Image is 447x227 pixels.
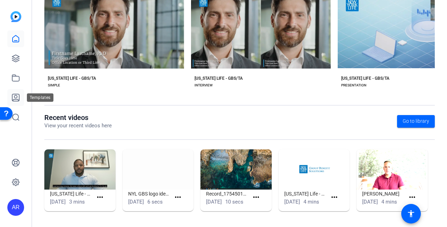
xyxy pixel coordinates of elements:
[381,199,397,205] span: 4 mins
[362,199,378,205] span: [DATE]
[200,149,272,190] img: Record_1754501245917_screen
[44,122,112,130] p: View your recent videos here
[128,190,171,198] h1: NYL GBS logo identity bumper
[48,76,96,81] div: [US_STATE] LIFE - GBS/TA
[96,193,104,202] mat-icon: more_horiz
[27,93,53,102] div: Templates
[206,199,222,205] span: [DATE]
[147,199,163,205] span: 6 secs
[341,76,389,81] div: [US_STATE] LIFE - GBS/TA
[123,149,194,190] img: NYL GBS logo identity bumper
[362,190,405,198] h1: [PERSON_NAME]
[69,199,85,205] span: 3 mins
[7,199,24,216] div: AR
[225,199,243,205] span: 10 secs
[10,11,21,22] img: blue-gradient.svg
[50,199,66,205] span: [DATE]
[252,193,261,202] mat-icon: more_horiz
[284,190,327,198] h1: [US_STATE] Life - GBS - [PERSON_NAME]
[128,199,144,205] span: [DATE]
[408,193,417,202] mat-icon: more_horiz
[284,199,300,205] span: [DATE]
[44,149,116,190] img: New York Life - GBS/TA Simple (50374)
[174,193,182,202] mat-icon: more_horiz
[44,113,112,122] h1: Recent videos
[303,199,319,205] span: 4 mins
[330,193,339,202] mat-icon: more_horiz
[195,83,213,88] div: INTERVIEW
[206,190,249,198] h1: Record_1754501245917_screen
[357,149,428,190] img: Gregg K
[403,118,429,125] span: Go to library
[48,83,60,88] div: SIMPLE
[397,115,435,128] a: Go to library
[50,190,93,198] h1: [US_STATE] Life - GBS/TA Simple (50374)
[279,149,350,190] img: New York Life - GBS - Gregg Kauffman
[195,76,243,81] div: [US_STATE] LIFE - GBS/TA
[341,83,366,88] div: PRESENTATION
[407,210,415,218] mat-icon: accessibility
